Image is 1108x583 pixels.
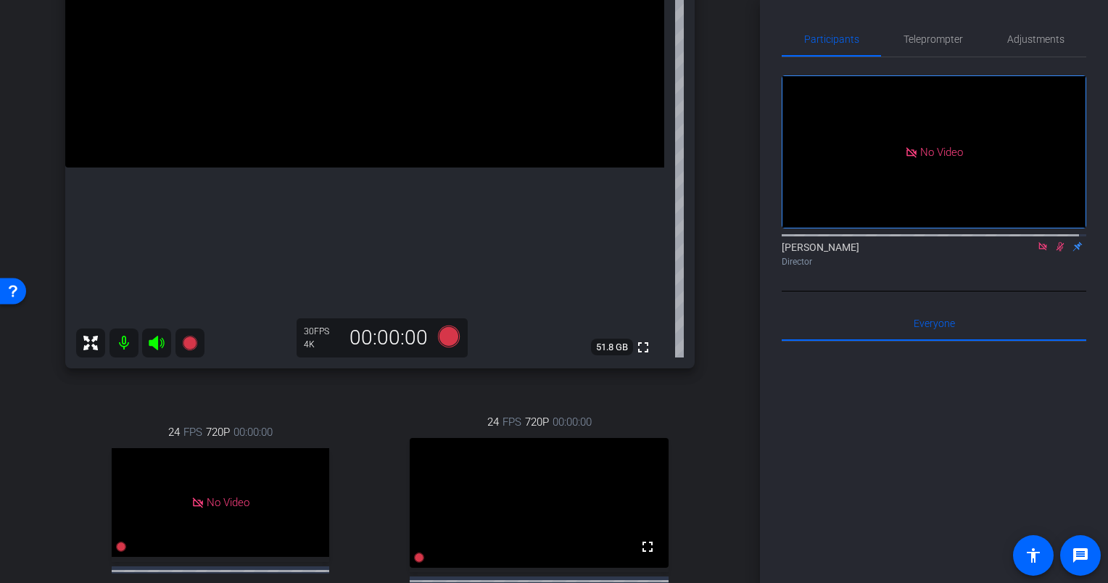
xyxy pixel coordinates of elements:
mat-icon: message [1072,547,1089,564]
span: FPS [314,326,329,336]
mat-icon: fullscreen [634,339,652,356]
span: Participants [804,34,859,44]
span: Teleprompter [904,34,963,44]
div: Director [782,255,1086,268]
span: 24 [487,414,499,430]
div: [PERSON_NAME] [782,240,1086,268]
span: Adjustments [1007,34,1064,44]
span: No Video [207,496,249,509]
span: FPS [503,414,521,430]
div: 00:00:00 [340,326,437,350]
span: 24 [168,424,180,440]
span: 51.8 GB [591,339,633,356]
span: FPS [183,424,202,440]
span: 720P [206,424,230,440]
div: 4K [304,339,340,350]
mat-icon: fullscreen [639,538,656,555]
mat-icon: accessibility [1025,547,1042,564]
span: No Video [920,145,963,158]
span: 00:00:00 [553,414,592,430]
span: 00:00:00 [233,424,273,440]
span: Everyone [914,318,955,328]
div: 30 [304,326,340,337]
span: 720P [525,414,549,430]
